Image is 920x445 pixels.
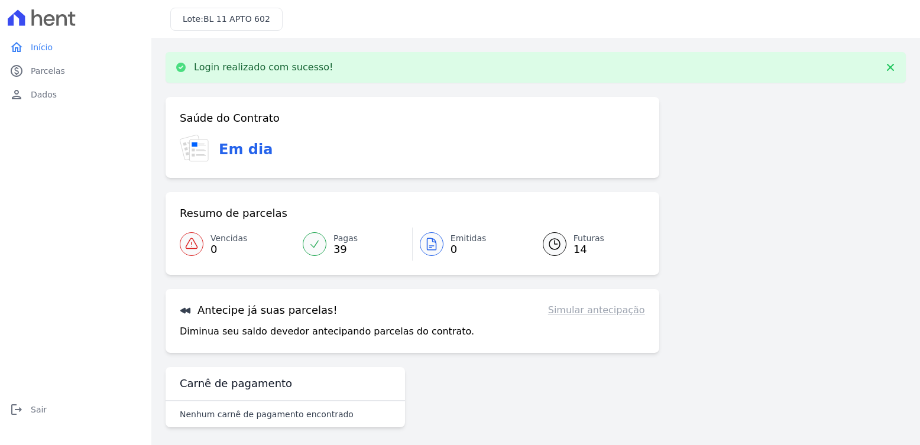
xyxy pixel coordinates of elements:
span: Dados [31,89,57,100]
a: homeInício [5,35,147,59]
i: person [9,87,24,102]
h3: Lote: [183,13,270,25]
h3: Em dia [219,139,273,160]
h3: Carnê de pagamento [180,376,292,391]
span: Emitidas [451,232,487,245]
a: logoutSair [5,398,147,421]
span: 0 [210,245,247,254]
span: Futuras [574,232,604,245]
p: Nenhum carnê de pagamento encontrado [180,408,354,420]
span: Parcelas [31,65,65,77]
i: home [9,40,24,54]
a: paidParcelas [5,59,147,83]
a: Vencidas 0 [180,228,296,261]
h3: Saúde do Contrato [180,111,280,125]
i: paid [9,64,24,78]
span: 39 [333,245,358,254]
p: Login realizado com sucesso! [194,61,333,73]
p: Diminua seu saldo devedor antecipando parcelas do contrato. [180,324,474,339]
span: Início [31,41,53,53]
a: Emitidas 0 [413,228,529,261]
span: Vencidas [210,232,247,245]
h3: Resumo de parcelas [180,206,287,220]
h3: Antecipe já suas parcelas! [180,303,338,317]
a: Simular antecipação [548,303,645,317]
i: logout [9,402,24,417]
span: Pagas [333,232,358,245]
a: Futuras 14 [529,228,645,261]
span: 0 [451,245,487,254]
a: personDados [5,83,147,106]
span: Sair [31,404,47,415]
a: Pagas 39 [296,228,412,261]
span: 14 [574,245,604,254]
span: BL 11 APTO 602 [203,14,270,24]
